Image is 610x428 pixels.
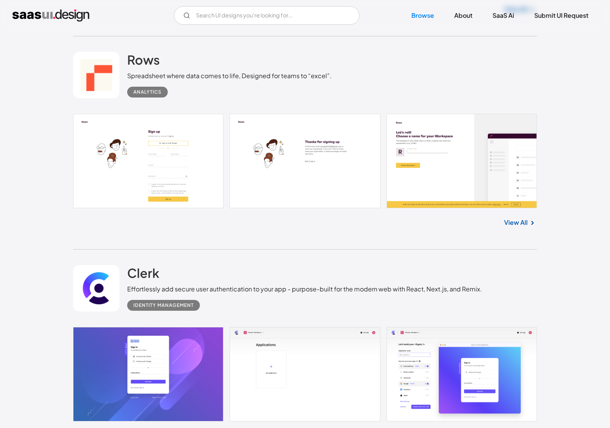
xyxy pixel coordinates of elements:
div: Spreadsheet where data comes to life, Designed for teams to “excel”. [127,71,332,80]
div: Identity Management [133,301,194,310]
a: Browse [402,7,443,24]
div: Analytics [133,87,162,97]
a: SaaS Ai [483,7,523,24]
div: Effortlessly add secure user authentication to your app - purpose-built for the modern web with R... [127,284,482,294]
a: View All [504,218,528,227]
input: Search UI designs you're looking for... [174,6,360,25]
h2: Rows [127,52,160,67]
a: Rows [127,52,160,71]
a: Submit UI Request [525,7,598,24]
h2: Clerk [127,265,159,281]
a: About [445,7,482,24]
form: Email Form [174,6,360,25]
a: Clerk [127,265,159,284]
a: home [12,9,89,22]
